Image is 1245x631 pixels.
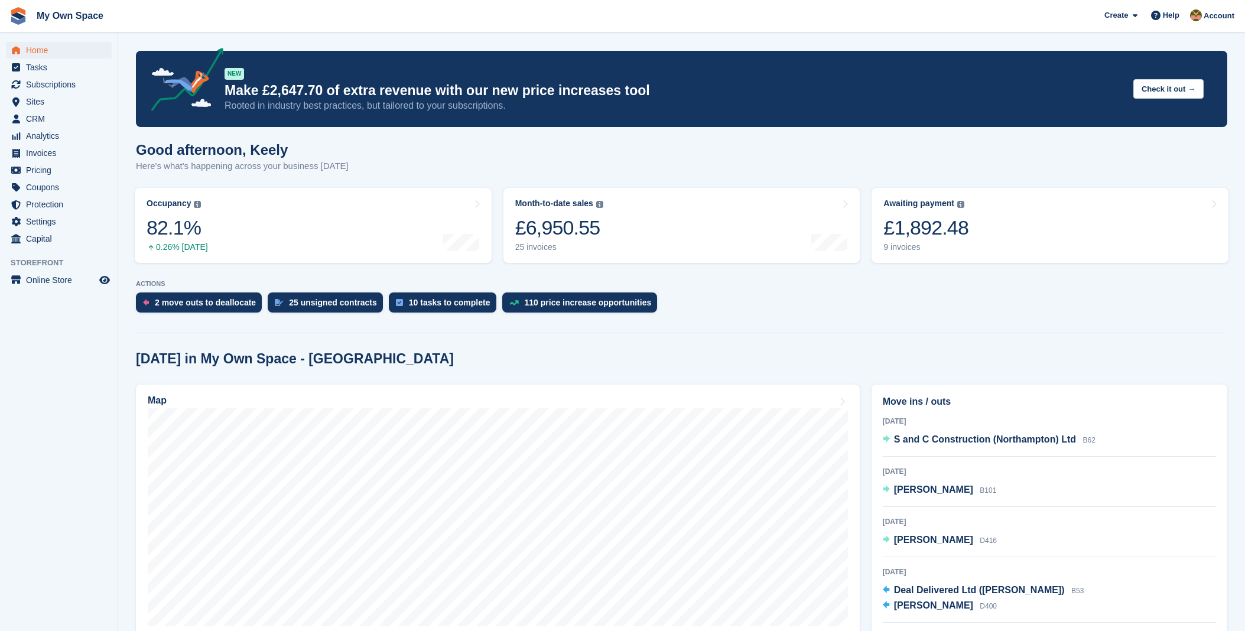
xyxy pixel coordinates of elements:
[26,110,97,127] span: CRM
[26,59,97,76] span: Tasks
[225,68,244,80] div: NEW
[1133,79,1204,99] button: Check it out →
[26,179,97,196] span: Coupons
[194,201,201,208] img: icon-info-grey-7440780725fd019a000dd9b08b2336e03edf1995a4989e88bcd33f0948082b44.svg
[6,196,112,213] a: menu
[6,213,112,230] a: menu
[6,145,112,161] a: menu
[6,179,112,196] a: menu
[396,299,403,306] img: task-75834270c22a3079a89374b754ae025e5fb1db73e45f91037f5363f120a921f8.svg
[883,199,954,209] div: Awaiting payment
[6,272,112,288] a: menu
[6,42,112,58] a: menu
[883,483,997,498] a: [PERSON_NAME] B101
[980,602,997,610] span: D400
[26,76,97,93] span: Subscriptions
[883,395,1216,409] h2: Move ins / outs
[26,196,97,213] span: Protection
[147,242,208,252] div: 0.26% [DATE]
[26,272,97,288] span: Online Store
[148,395,167,406] h2: Map
[141,48,224,115] img: price-adjustments-announcement-icon-8257ccfd72463d97f412b2fc003d46551f7dbcb40ab6d574587a9cd5c0d94...
[883,567,1216,577] div: [DATE]
[26,162,97,178] span: Pricing
[135,188,492,263] a: Occupancy 82.1% 0.26% [DATE]
[11,257,118,269] span: Storefront
[1204,10,1234,22] span: Account
[26,213,97,230] span: Settings
[503,188,860,263] a: Month-to-date sales £6,950.55 25 invoices
[26,145,97,161] span: Invoices
[1104,9,1128,21] span: Create
[1163,9,1179,21] span: Help
[883,432,1096,448] a: S and C Construction (Northampton) Ltd B62
[275,299,283,306] img: contract_signature_icon-13c848040528278c33f63329250d36e43548de30e8caae1d1a13099fd9432cc5.svg
[136,280,1227,288] p: ACTIONS
[6,162,112,178] a: menu
[883,599,997,614] a: [PERSON_NAME] D400
[389,292,502,318] a: 10 tasks to complete
[883,516,1216,527] div: [DATE]
[502,292,664,318] a: 110 price increase opportunities
[883,466,1216,477] div: [DATE]
[409,298,490,307] div: 10 tasks to complete
[1190,9,1202,21] img: Keely Collin
[147,199,191,209] div: Occupancy
[883,416,1216,427] div: [DATE]
[525,298,652,307] div: 110 price increase opportunities
[894,484,973,495] span: [PERSON_NAME]
[872,188,1228,263] a: Awaiting payment £1,892.48 9 invoices
[1071,587,1084,595] span: B53
[136,142,349,158] h1: Good afternoon, Keely
[26,42,97,58] span: Home
[515,242,603,252] div: 25 invoices
[32,6,108,25] a: My Own Space
[26,230,97,247] span: Capital
[894,535,973,545] span: [PERSON_NAME]
[894,585,1065,595] span: Deal Delivered Ltd ([PERSON_NAME])
[6,128,112,144] a: menu
[26,128,97,144] span: Analytics
[6,93,112,110] a: menu
[268,292,389,318] a: 25 unsigned contracts
[6,59,112,76] a: menu
[155,298,256,307] div: 2 move outs to deallocate
[136,160,349,173] p: Here's what's happening across your business [DATE]
[883,242,968,252] div: 9 invoices
[225,82,1124,99] p: Make £2,647.70 of extra revenue with our new price increases tool
[289,298,377,307] div: 25 unsigned contracts
[957,201,964,208] img: icon-info-grey-7440780725fd019a000dd9b08b2336e03edf1995a4989e88bcd33f0948082b44.svg
[883,216,968,240] div: £1,892.48
[980,486,996,495] span: B101
[515,199,593,209] div: Month-to-date sales
[26,93,97,110] span: Sites
[147,216,208,240] div: 82.1%
[1083,436,1096,444] span: B62
[596,201,603,208] img: icon-info-grey-7440780725fd019a000dd9b08b2336e03edf1995a4989e88bcd33f0948082b44.svg
[515,216,603,240] div: £6,950.55
[6,76,112,93] a: menu
[883,583,1084,599] a: Deal Delivered Ltd ([PERSON_NAME]) B53
[9,7,27,25] img: stora-icon-8386f47178a22dfd0bd8f6a31ec36ba5ce8667c1dd55bd0f319d3a0aa187defe.svg
[225,99,1124,112] p: Rooted in industry best practices, but tailored to your subscriptions.
[509,300,519,305] img: price_increase_opportunities-93ffe204e8149a01c8c9dc8f82e8f89637d9d84a8eef4429ea346261dce0b2c0.svg
[980,536,997,545] span: D416
[6,230,112,247] a: menu
[143,299,149,306] img: move_outs_to_deallocate_icon-f764333ba52eb49d3ac5e1228854f67142a1ed5810a6f6cc68b1a99e826820c5.svg
[97,273,112,287] a: Preview store
[894,600,973,610] span: [PERSON_NAME]
[6,110,112,127] a: menu
[894,434,1076,444] span: S and C Construction (Northampton) Ltd
[136,292,268,318] a: 2 move outs to deallocate
[136,351,454,367] h2: [DATE] in My Own Space - [GEOGRAPHIC_DATA]
[883,533,997,548] a: [PERSON_NAME] D416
